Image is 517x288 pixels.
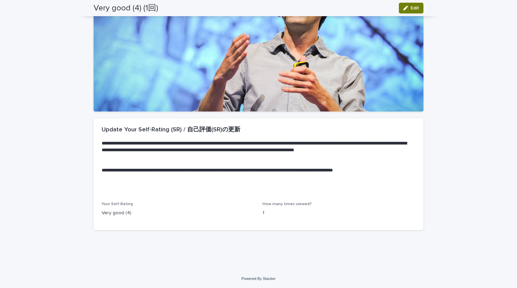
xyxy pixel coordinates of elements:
a: Powered By Stacker [241,277,275,281]
h2: Update Your Self-Rating (SR) / 自己評価(SR)の更新 [102,126,240,134]
p: 1 [263,210,415,217]
button: Edit [399,3,423,13]
h2: Very good (4) (1回) [94,3,158,13]
span: How many times viewed? [263,202,312,206]
span: Your Self-Rating [102,202,133,206]
span: Edit [411,6,419,10]
p: Very good (4) [102,210,254,217]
